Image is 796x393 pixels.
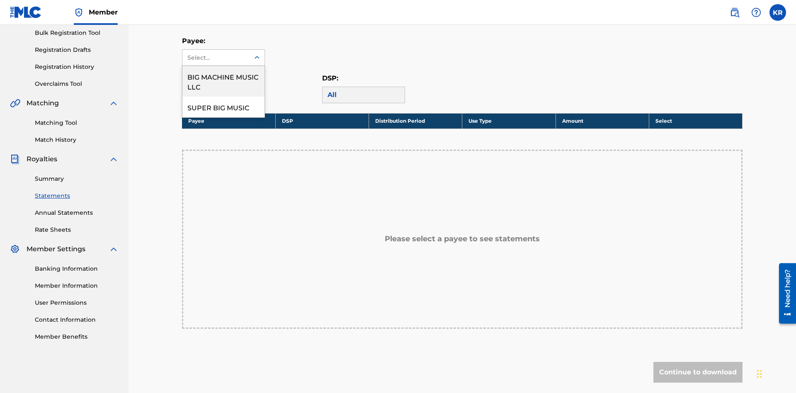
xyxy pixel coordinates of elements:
img: Top Rightsholder [74,7,84,17]
a: Banking Information [35,264,119,273]
label: Payee: [182,37,205,45]
span: Matching [27,98,59,108]
a: Match History [35,136,119,144]
h5: Please select a payee to see statements [385,234,540,244]
a: Statements [35,192,119,200]
a: User Permissions [35,298,119,307]
img: MLC Logo [10,6,42,18]
img: expand [109,98,119,108]
th: Use Type [462,113,556,129]
img: search [730,7,740,17]
img: expand [109,154,119,164]
iframe: Resource Center [773,260,796,328]
a: Member Benefits [35,332,119,341]
th: Distribution Period [369,113,462,129]
th: Amount [556,113,649,129]
a: Summary [35,175,119,183]
a: Annual Statements [35,209,119,217]
a: Matching Tool [35,119,119,127]
iframe: Chat Widget [755,353,796,393]
div: User Menu [769,4,786,21]
label: DSP: [322,74,338,82]
div: BIG MACHINE MUSIC LLC [182,66,265,97]
a: Overclaims Tool [35,80,119,88]
a: Public Search [726,4,743,21]
a: Member Information [35,281,119,290]
span: Member Settings [27,244,85,254]
th: Select [649,113,742,129]
div: Select... [187,53,244,62]
img: expand [109,244,119,254]
th: Payee [182,113,275,129]
span: Member [89,7,118,17]
div: SUPER BIG MUSIC [182,97,265,117]
div: Help [748,4,764,21]
img: Member Settings [10,244,20,254]
img: Matching [10,98,20,108]
img: help [751,7,761,17]
th: DSP [275,113,369,129]
a: Contact Information [35,315,119,324]
div: Drag [757,361,762,386]
a: Registration Drafts [35,46,119,54]
img: Royalties [10,154,20,164]
a: Rate Sheets [35,226,119,234]
a: Registration History [35,63,119,71]
span: Royalties [27,154,57,164]
a: Bulk Registration Tool [35,29,119,37]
